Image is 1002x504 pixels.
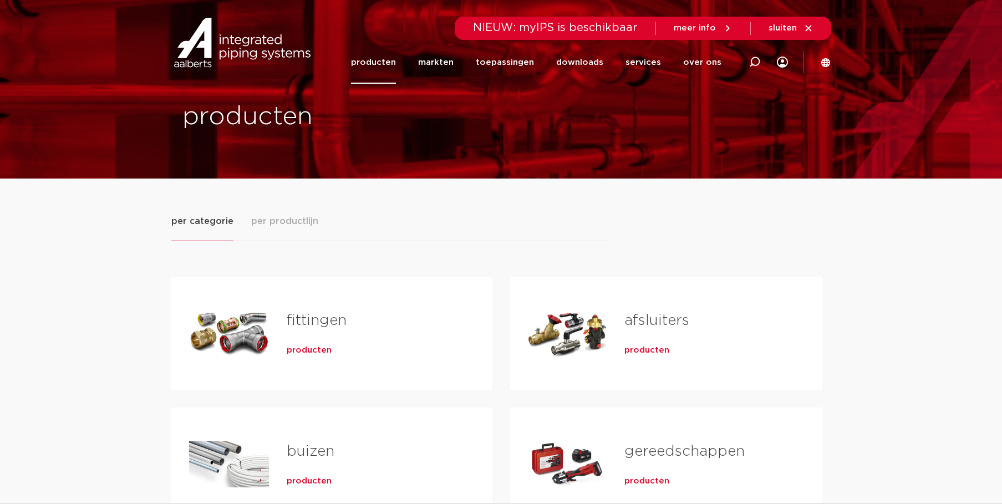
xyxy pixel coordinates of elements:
[769,23,813,33] a: sluiten
[182,99,496,135] h1: producten
[674,23,733,33] a: meer info
[418,41,454,84] a: markten
[624,444,745,459] a: gereedschappen
[625,41,661,84] a: services
[351,41,396,84] a: producten
[287,345,332,356] a: producten
[777,50,788,74] div: my IPS
[624,345,669,356] a: producten
[674,24,716,32] span: meer info
[171,215,233,228] span: per categorie
[351,41,721,84] nav: Menu
[287,476,332,487] a: producten
[624,476,669,487] a: producten
[287,444,334,459] a: buizen
[287,313,347,328] a: fittingen
[624,313,689,328] a: afsluiters
[556,41,603,84] a: downloads
[683,41,721,84] a: over ons
[769,24,797,32] span: sluiten
[473,22,638,33] span: NIEUW: myIPS is beschikbaar
[251,215,318,228] span: per productlijn
[476,41,534,84] a: toepassingen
